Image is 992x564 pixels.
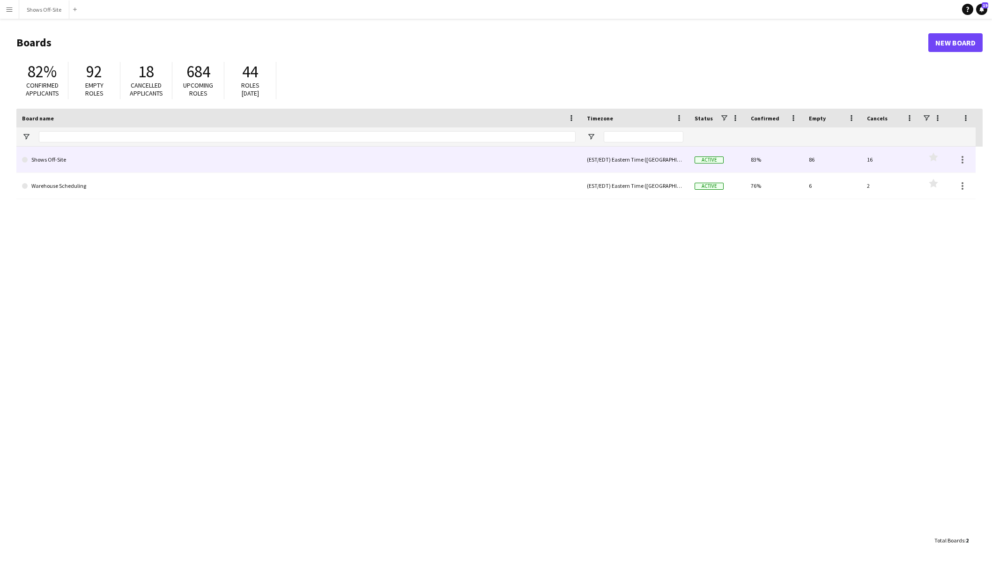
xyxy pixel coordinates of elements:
span: Active [695,156,724,163]
button: Open Filter Menu [22,133,30,141]
span: Empty [809,115,826,122]
div: 83% [745,147,803,172]
span: Cancelled applicants [130,81,163,97]
a: Shows Off-Site [22,147,576,173]
span: 684 [186,61,210,82]
input: Timezone Filter Input [604,131,683,142]
div: 16 [861,147,919,172]
span: Status [695,115,713,122]
span: Active [695,183,724,190]
input: Board name Filter Input [39,131,576,142]
a: Warehouse Scheduling [22,173,576,199]
span: 18 [138,61,154,82]
div: (EST/EDT) Eastern Time ([GEOGRAPHIC_DATA] & [GEOGRAPHIC_DATA]) [581,147,689,172]
span: Timezone [587,115,613,122]
a: New Board [928,33,983,52]
span: Board name [22,115,54,122]
div: : [934,531,969,549]
span: Upcoming roles [183,81,213,97]
h1: Boards [16,36,928,50]
div: (EST/EDT) Eastern Time ([GEOGRAPHIC_DATA] & [GEOGRAPHIC_DATA]) [581,173,689,199]
span: 19 [982,2,988,8]
span: 44 [242,61,258,82]
span: Total Boards [934,537,964,544]
button: Open Filter Menu [587,133,595,141]
span: Roles [DATE] [241,81,259,97]
button: Shows Off-Site [19,0,69,19]
div: 2 [861,173,919,199]
span: Confirmed [751,115,779,122]
span: Empty roles [85,81,104,97]
a: 19 [976,4,987,15]
span: 2 [966,537,969,544]
span: Cancels [867,115,888,122]
div: 76% [745,173,803,199]
span: Confirmed applicants [26,81,59,97]
div: 86 [803,147,861,172]
span: 82% [28,61,57,82]
div: 6 [803,173,861,199]
span: 92 [86,61,102,82]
